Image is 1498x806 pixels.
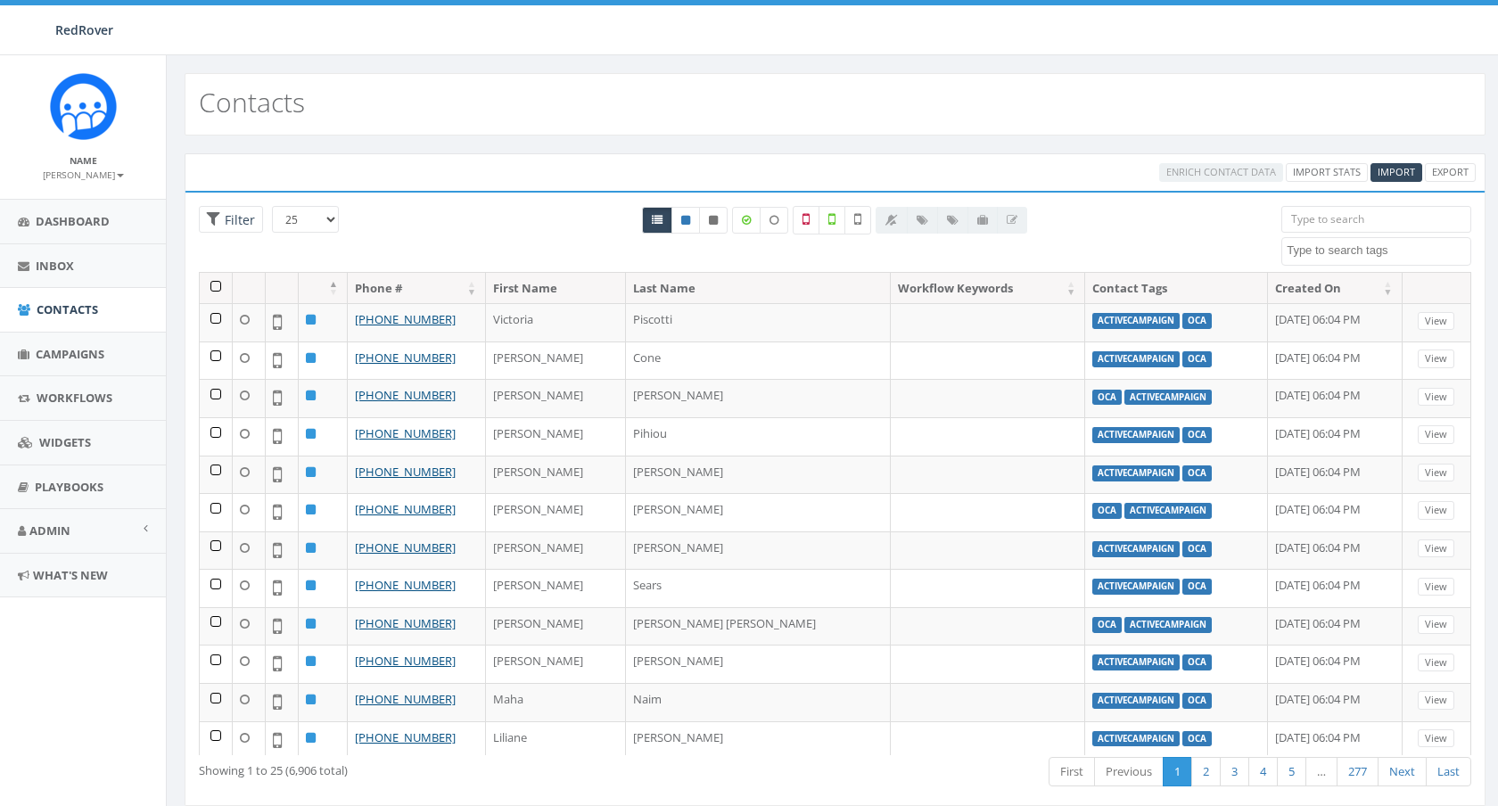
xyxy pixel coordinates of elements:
[1191,757,1221,786] a: 2
[626,303,890,341] td: Piscotti
[1124,503,1212,519] label: ActiveCampaign
[1426,757,1471,786] a: Last
[1418,350,1454,368] a: View
[819,206,845,234] label: Validated
[1092,427,1180,443] label: ActiveCampaign
[626,683,890,721] td: Naim
[1092,313,1180,329] label: ActiveCampaign
[355,691,456,707] a: [PHONE_NUMBER]
[355,501,456,517] a: [PHONE_NUMBER]
[1182,541,1212,557] label: OCA
[1092,465,1180,481] label: ActiveCampaign
[626,569,890,607] td: Sears
[486,493,626,531] td: [PERSON_NAME]
[626,456,890,494] td: [PERSON_NAME]
[699,207,728,234] a: Opted Out
[1277,757,1306,786] a: 5
[39,434,91,450] span: Widgets
[43,169,124,181] small: [PERSON_NAME]
[642,207,672,234] a: All contacts
[220,211,255,228] span: Filter
[486,645,626,683] td: [PERSON_NAME]
[199,206,263,234] span: Advance Filter
[1049,757,1095,786] a: First
[1418,691,1454,710] a: View
[626,379,890,417] td: [PERSON_NAME]
[1268,607,1403,646] td: [DATE] 06:04 PM
[355,539,456,555] a: [PHONE_NUMBER]
[1418,388,1454,407] a: View
[1182,731,1212,747] label: OCA
[355,425,456,441] a: [PHONE_NUMBER]
[1268,417,1403,456] td: [DATE] 06:04 PM
[760,207,788,234] label: Data not Enriched
[43,166,124,182] a: [PERSON_NAME]
[891,273,1086,304] th: Workflow Keywords: activate to sort column ascending
[626,607,890,646] td: [PERSON_NAME] [PERSON_NAME]
[355,653,456,669] a: [PHONE_NUMBER]
[1092,503,1122,519] label: OCA
[1268,273,1403,304] th: Created On: activate to sort column ascending
[36,258,74,274] span: Inbox
[37,301,98,317] span: Contacts
[1268,493,1403,531] td: [DATE] 06:04 PM
[1268,341,1403,380] td: [DATE] 06:04 PM
[486,273,626,304] th: First Name
[1182,313,1212,329] label: OCA
[1418,312,1454,331] a: View
[1281,206,1471,233] input: Type to search
[671,207,700,234] a: Active
[36,346,104,362] span: Campaigns
[33,567,108,583] span: What's New
[355,615,456,631] a: [PHONE_NUMBER]
[626,645,890,683] td: [PERSON_NAME]
[486,607,626,646] td: [PERSON_NAME]
[1182,693,1212,709] label: OCA
[1092,731,1180,747] label: ActiveCampaign
[626,531,890,570] td: [PERSON_NAME]
[1092,617,1122,633] label: OCA
[50,73,117,140] img: Rally_Corp_Icon.png
[1268,531,1403,570] td: [DATE] 06:04 PM
[70,154,97,167] small: Name
[1418,464,1454,482] a: View
[199,755,713,779] div: Showing 1 to 25 (6,906 total)
[626,417,890,456] td: Pihiou
[1182,427,1212,443] label: OCA
[37,390,112,406] span: Workflows
[709,215,718,226] i: This phone number is unsubscribed and has opted-out of all texts.
[36,213,110,229] span: Dashboard
[1337,757,1379,786] a: 277
[1418,654,1454,672] a: View
[1268,456,1403,494] td: [DATE] 06:04 PM
[1094,757,1164,786] a: Previous
[1268,645,1403,683] td: [DATE] 06:04 PM
[486,569,626,607] td: [PERSON_NAME]
[1092,693,1180,709] label: ActiveCampaign
[29,522,70,539] span: Admin
[1378,165,1415,178] span: CSV files only
[1268,569,1403,607] td: [DATE] 06:04 PM
[732,207,761,234] label: Data Enriched
[355,729,456,745] a: [PHONE_NUMBER]
[1305,757,1337,786] a: …
[1092,579,1180,595] label: ActiveCampaign
[1248,757,1278,786] a: 4
[1085,273,1268,304] th: Contact Tags
[199,87,305,117] h2: Contacts
[486,456,626,494] td: [PERSON_NAME]
[355,387,456,403] a: [PHONE_NUMBER]
[1286,163,1368,182] a: Import Stats
[1092,351,1180,367] label: ActiveCampaign
[55,21,113,38] span: RedRover
[1092,654,1180,670] label: ActiveCampaign
[486,721,626,760] td: Liliane
[1182,654,1212,670] label: OCA
[486,531,626,570] td: [PERSON_NAME]
[1124,390,1212,406] label: ActiveCampaign
[1418,729,1454,748] a: View
[348,273,486,304] th: Phone #: activate to sort column ascending
[1092,541,1180,557] label: ActiveCampaign
[1220,757,1249,786] a: 3
[35,479,103,495] span: Playbooks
